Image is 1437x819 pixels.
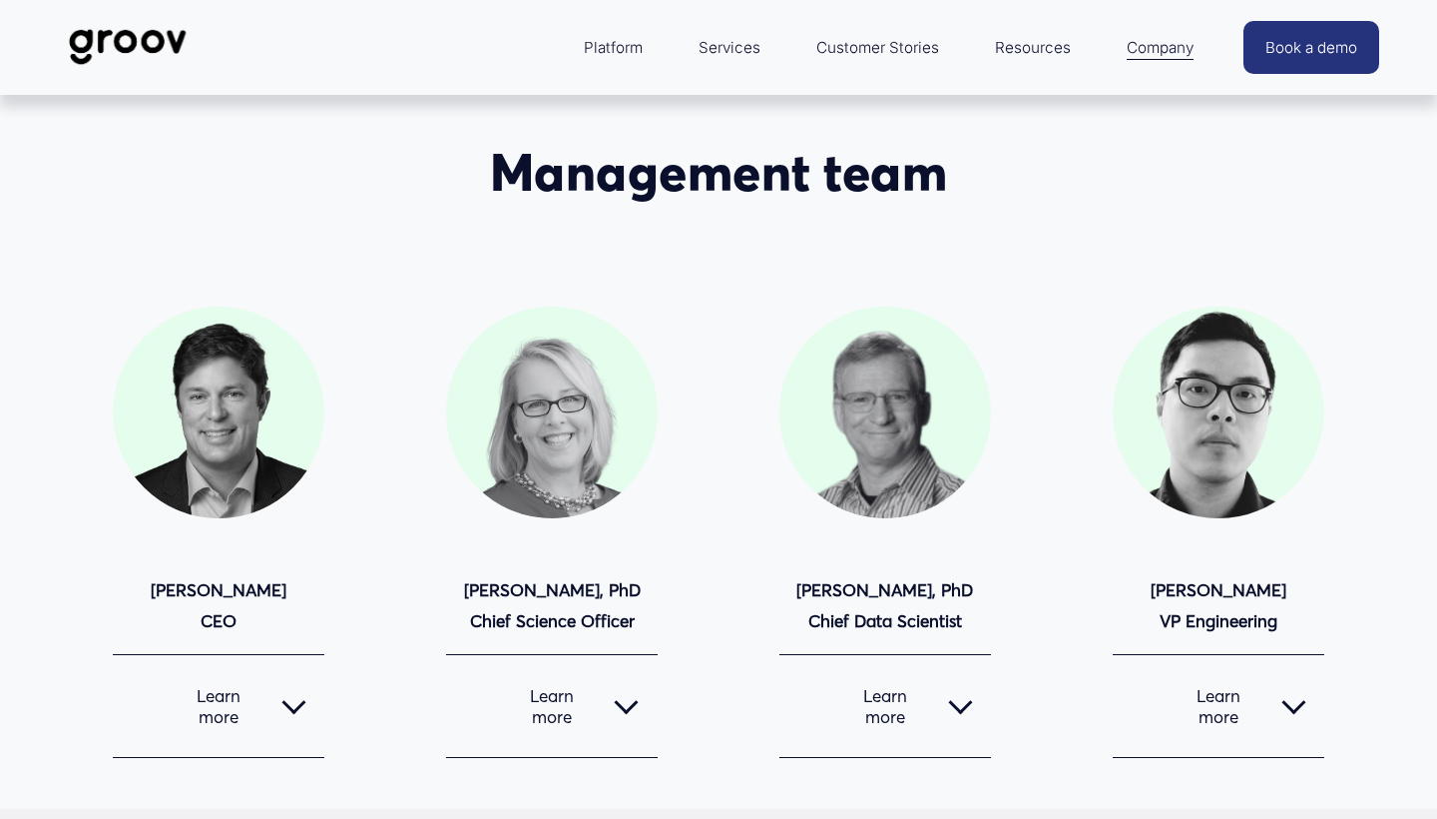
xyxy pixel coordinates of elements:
[806,24,949,71] a: Customer Stories
[1117,24,1203,71] a: folder dropdown
[1151,579,1286,631] strong: [PERSON_NAME] VP Engineering
[779,655,991,757] button: Learn more
[689,24,770,71] a: Services
[584,34,643,61] span: Platform
[58,14,199,80] img: Groov | Workplace Science Platform | Unlock Performance | Drive Results
[796,579,973,631] strong: [PERSON_NAME], PhD Chief Data Scientist
[985,24,1081,71] a: folder dropdown
[797,685,949,727] span: Learn more
[446,655,658,757] button: Learn more
[574,24,653,71] a: folder dropdown
[1113,655,1324,757] button: Learn more
[1131,685,1282,727] span: Learn more
[464,685,615,727] span: Learn more
[995,34,1071,61] span: Resources
[464,579,641,631] strong: [PERSON_NAME], PhD Chief Science Officer
[1127,34,1194,61] span: Company
[58,142,1380,204] h2: Management team
[1243,21,1379,74] a: Book a demo
[131,685,282,727] span: Learn more
[151,579,286,631] strong: [PERSON_NAME] CEO
[113,655,324,757] button: Learn more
